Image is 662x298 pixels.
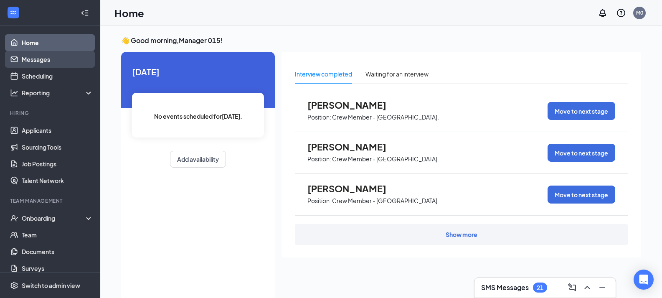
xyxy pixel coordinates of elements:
[616,8,626,18] svg: QuestionInfo
[332,155,439,163] p: Crew Member - [GEOGRAPHIC_DATA].
[307,113,331,121] p: Position:
[22,155,93,172] a: Job Postings
[307,197,331,205] p: Position:
[22,260,93,277] a: Surveys
[22,281,80,290] div: Switch to admin view
[10,281,18,290] svg: Settings
[307,183,399,194] span: [PERSON_NAME]
[132,65,264,78] span: [DATE]
[295,69,352,79] div: Interview completed
[582,283,592,293] svg: ChevronUp
[22,243,93,260] a: Documents
[332,113,439,121] p: Crew Member - [GEOGRAPHIC_DATA].
[597,283,607,293] svg: Minimize
[81,9,89,17] svg: Collapse
[10,110,91,117] div: Hiring
[566,281,579,294] button: ComposeMessage
[10,197,91,204] div: Team Management
[170,151,226,168] button: Add availability
[22,214,86,222] div: Onboarding
[114,6,144,20] h1: Home
[22,51,93,68] a: Messages
[548,186,615,204] button: Move to next stage
[446,230,477,239] div: Show more
[332,197,439,205] p: Crew Member - [GEOGRAPHIC_DATA].
[548,144,615,162] button: Move to next stage
[596,281,609,294] button: Minimize
[154,112,242,121] span: No events scheduled for [DATE] .
[567,283,577,293] svg: ComposeMessage
[307,141,399,152] span: [PERSON_NAME]
[636,9,643,16] div: M0
[634,270,654,290] div: Open Intercom Messenger
[22,227,93,243] a: Team
[9,8,18,17] svg: WorkstreamLogo
[22,89,94,97] div: Reporting
[307,99,399,110] span: [PERSON_NAME]
[537,284,543,291] div: 21
[22,122,93,139] a: Applicants
[121,36,641,45] h3: 👋 Good morning, Manager 015 !
[22,139,93,155] a: Sourcing Tools
[581,281,594,294] button: ChevronUp
[22,68,93,84] a: Scheduling
[22,172,93,189] a: Talent Network
[481,283,529,292] h3: SMS Messages
[307,155,331,163] p: Position:
[598,8,608,18] svg: Notifications
[365,69,429,79] div: Waiting for an interview
[10,214,18,222] svg: UserCheck
[548,102,615,120] button: Move to next stage
[10,89,18,97] svg: Analysis
[22,34,93,51] a: Home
